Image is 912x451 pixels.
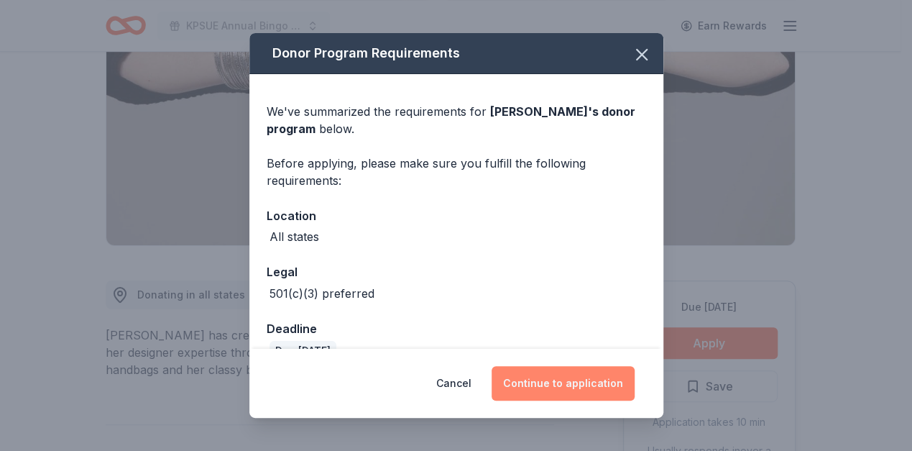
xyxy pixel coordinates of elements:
div: Before applying, please make sure you fulfill the following requirements: [267,155,646,189]
div: All states [270,228,319,245]
div: Legal [267,263,646,281]
div: Due [DATE] [270,341,336,361]
div: 501(c)(3) preferred [270,285,374,302]
div: Deadline [267,319,646,338]
div: Location [267,206,646,225]
div: We've summarized the requirements for below. [267,103,646,137]
button: Continue to application [492,366,635,401]
button: Cancel [436,366,471,401]
div: Donor Program Requirements [249,33,663,74]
